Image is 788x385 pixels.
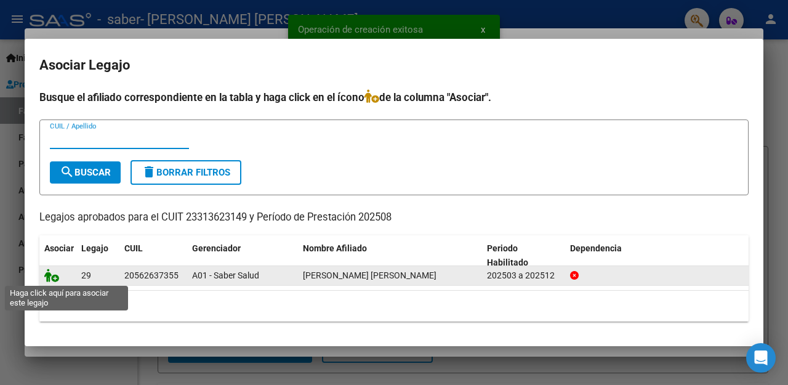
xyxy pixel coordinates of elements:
h4: Busque el afiliado correspondiente en la tabla y haga click en el ícono de la columna "Asociar". [39,89,749,105]
span: Periodo Habilitado [487,243,528,267]
button: Buscar [50,161,121,184]
div: 1 registros [39,291,749,322]
mat-icon: search [60,164,74,179]
span: ROA MAXIMO ELIAS [303,270,436,280]
datatable-header-cell: Nombre Afiliado [298,235,482,276]
p: Legajos aprobados para el CUIT 23313623149 y Período de Prestación 202508 [39,210,749,225]
span: Asociar [44,243,74,253]
div: Open Intercom Messenger [746,343,776,373]
span: Nombre Afiliado [303,243,367,253]
span: 29 [81,270,91,280]
div: 20562637355 [124,269,179,283]
datatable-header-cell: Dependencia [565,235,749,276]
datatable-header-cell: Legajo [76,235,119,276]
span: A01 - Saber Salud [192,270,259,280]
span: Dependencia [570,243,622,253]
div: 202503 a 202512 [487,269,560,283]
button: Borrar Filtros [131,160,241,185]
datatable-header-cell: Gerenciador [187,235,298,276]
datatable-header-cell: Periodo Habilitado [482,235,565,276]
mat-icon: delete [142,164,156,179]
h2: Asociar Legajo [39,54,749,77]
span: Buscar [60,167,111,178]
span: Gerenciador [192,243,241,253]
span: Legajo [81,243,108,253]
span: Borrar Filtros [142,167,230,178]
datatable-header-cell: CUIL [119,235,187,276]
span: CUIL [124,243,143,253]
datatable-header-cell: Asociar [39,235,76,276]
